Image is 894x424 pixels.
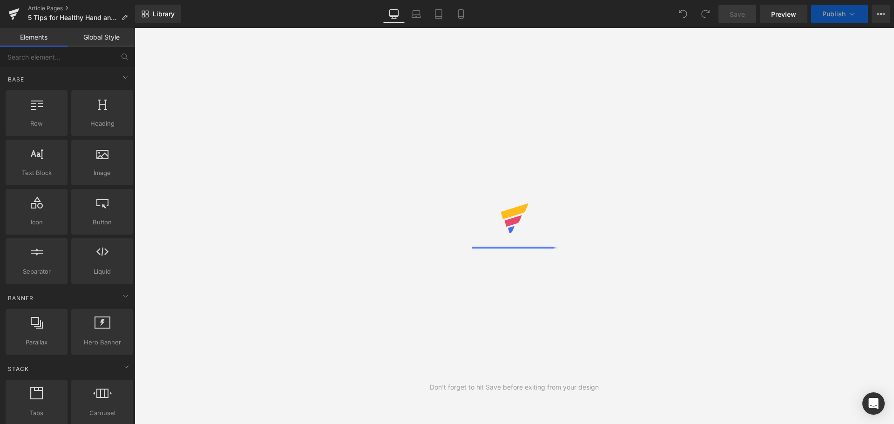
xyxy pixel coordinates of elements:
span: Separator [8,267,65,276]
div: Don't forget to hit Save before exiting from your design [430,382,599,392]
span: Tabs [8,408,65,418]
span: Publish [822,10,846,18]
a: Article Pages [28,5,135,12]
span: 5 Tips for Healthy Hand and Foot Cuticles [28,14,117,21]
a: Global Style [68,28,135,47]
button: Publish [811,5,868,23]
span: Preview [771,9,796,19]
span: Base [7,75,25,84]
a: Tablet [427,5,450,23]
span: Stack [7,364,30,373]
div: Open Intercom Messenger [862,392,885,415]
span: Carousel [74,408,130,418]
span: Library [153,10,175,18]
span: Banner [7,294,34,303]
span: Icon [8,217,65,227]
a: Mobile [450,5,472,23]
span: Liquid [74,267,130,276]
span: Row [8,119,65,128]
span: Heading [74,119,130,128]
a: Desktop [383,5,405,23]
a: Laptop [405,5,427,23]
span: Parallax [8,337,65,347]
span: Hero Banner [74,337,130,347]
a: Preview [760,5,807,23]
a: New Library [135,5,181,23]
span: Text Block [8,168,65,178]
span: Save [730,9,745,19]
button: Undo [674,5,692,23]
span: Button [74,217,130,227]
button: Redo [696,5,715,23]
button: More [872,5,890,23]
span: Image [74,168,130,178]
